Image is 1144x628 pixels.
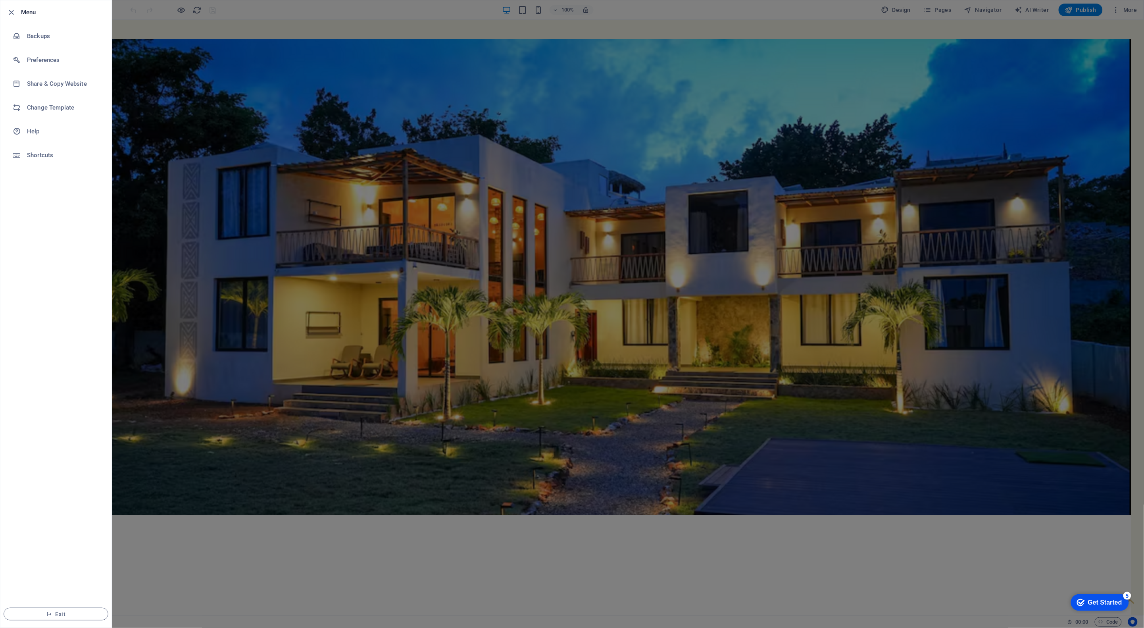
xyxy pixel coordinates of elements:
[6,4,64,21] div: Get Started 5 items remaining, 0% complete
[59,2,67,10] div: 5
[23,9,58,16] div: Get Started
[10,611,102,617] span: Exit
[27,127,100,136] h6: Help
[27,150,100,160] h6: Shortcuts
[27,103,100,112] h6: Change Template
[4,608,108,620] button: Exit
[27,31,100,41] h6: Backups
[21,8,105,17] h6: Menu
[27,79,100,89] h6: Share & Copy Website
[27,55,100,65] h6: Preferences
[0,119,112,143] a: Help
